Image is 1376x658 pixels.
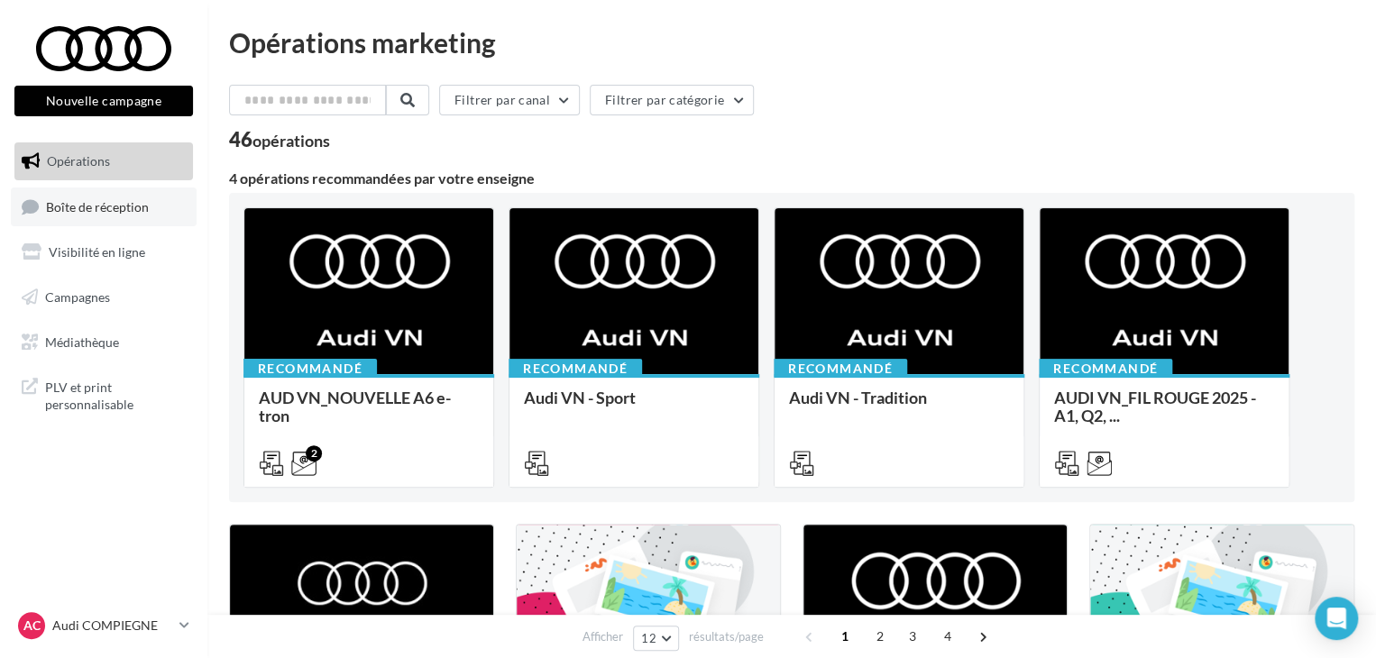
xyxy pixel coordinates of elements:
div: 4 opérations recommandées par votre enseigne [229,171,1354,186]
span: Visibilité en ligne [49,244,145,260]
span: AUD VN_NOUVELLE A6 e-tron [259,388,451,425]
button: Filtrer par catégorie [590,85,754,115]
div: v 4.0.25 [50,29,88,43]
p: Audi COMPIEGNE [52,617,172,635]
span: 2 [866,622,894,651]
a: Visibilité en ligne [11,233,197,271]
div: Recommandé [509,359,642,379]
span: résultats/page [689,628,764,645]
span: AC [23,617,41,635]
div: Recommandé [243,359,377,379]
span: 12 [641,631,656,645]
span: PLV et print personnalisable [45,375,186,414]
a: PLV et print personnalisable [11,368,197,421]
button: Nouvelle campagne [14,86,193,116]
span: Opérations [47,153,110,169]
span: 4 [933,622,962,651]
a: Médiathèque [11,324,197,361]
div: Recommandé [774,359,907,379]
img: tab_keywords_by_traffic_grey.svg [207,105,222,119]
img: logo_orange.svg [29,29,43,43]
div: Opérations marketing [229,29,1354,56]
span: Campagnes [45,289,110,305]
div: Domaine [95,106,139,118]
span: Audi VN - Tradition [789,388,927,407]
div: Recommandé [1039,359,1172,379]
div: Open Intercom Messenger [1315,597,1358,640]
div: opérations [252,133,330,149]
img: tab_domain_overview_orange.svg [75,105,89,119]
a: Opérations [11,142,197,180]
a: Campagnes [11,279,197,316]
a: AC Audi COMPIEGNE [14,608,193,643]
button: 12 [633,626,679,651]
div: Domaine: [DOMAIN_NAME] [47,47,204,61]
img: website_grey.svg [29,47,43,61]
span: 1 [830,622,859,651]
span: Boîte de réception [46,198,149,214]
div: 2 [306,445,322,462]
span: 3 [898,622,927,651]
a: Boîte de réception [11,187,197,226]
button: Filtrer par canal [439,85,580,115]
span: Audi VN - Sport [524,388,636,407]
div: Mots-clés [227,106,272,118]
div: 46 [229,130,330,150]
span: Afficher [583,628,623,645]
span: AUDI VN_FIL ROUGE 2025 - A1, Q2, ... [1054,388,1256,425]
span: Médiathèque [45,334,119,349]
